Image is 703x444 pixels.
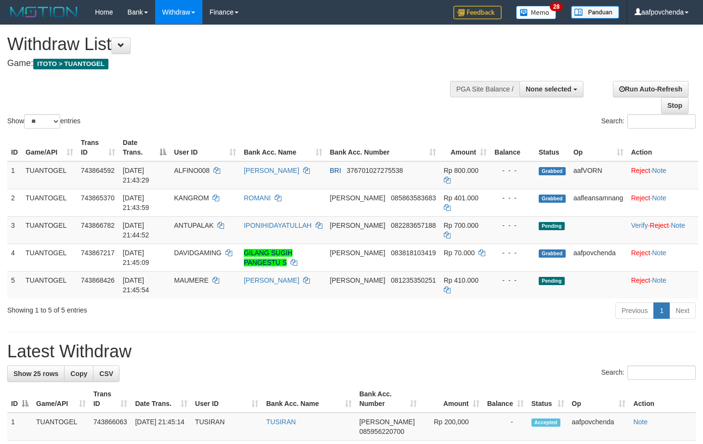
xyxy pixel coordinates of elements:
img: MOTION_logo.png [7,5,80,19]
span: MAUMERE [174,276,209,284]
span: Show 25 rows [13,370,58,378]
td: · [627,189,698,216]
th: Game/API: activate to sort column ascending [22,134,77,161]
a: Stop [661,97,689,114]
span: Rp 410.000 [444,276,478,284]
a: Verify [631,222,648,229]
th: Balance [491,134,535,161]
th: Date Trans.: activate to sort column ascending [131,385,191,413]
a: Show 25 rows [7,366,65,382]
td: 5 [7,271,22,299]
td: 1 [7,161,22,189]
a: Note [671,222,685,229]
img: panduan.png [571,6,619,19]
a: Note [652,167,666,174]
span: 28 [550,2,563,11]
span: [PERSON_NAME] [330,249,385,257]
span: Grabbed [539,195,566,203]
label: Show entries [7,114,80,129]
img: Feedback.jpg [453,6,502,19]
span: ITOTO > TUANTOGEL [33,59,108,69]
td: aafpovchenda [568,413,630,441]
span: Rp 800.000 [444,167,478,174]
a: Next [669,302,696,319]
a: Note [652,194,666,202]
a: Reject [631,276,650,284]
span: [DATE] 21:43:29 [123,167,149,184]
span: Copy 081235350251 to clipboard [391,276,436,284]
td: - [483,413,528,441]
a: Note [652,276,666,284]
a: GILANG SUGIH PANGESTU S [244,249,292,266]
a: Reject [631,194,650,202]
td: 3 [7,216,22,244]
span: Copy 085956220700 to clipboard [359,428,404,435]
span: [PERSON_NAME] [330,276,385,284]
span: 743866782 [81,222,115,229]
span: Copy 083818103419 to clipboard [391,249,436,257]
th: Action [627,134,698,161]
div: - - - [494,275,531,285]
th: Status: activate to sort column ascending [528,385,568,413]
td: · [627,161,698,189]
span: Copy 376701027275538 to clipboard [347,167,403,174]
span: [PERSON_NAME] [330,194,385,202]
td: TUANTOGEL [22,271,77,299]
td: TUSIRAN [191,413,263,441]
td: TUANTOGEL [32,413,90,441]
span: Copy 082283657188 to clipboard [391,222,436,229]
th: Balance: activate to sort column ascending [483,385,528,413]
td: aafpovchenda [570,244,627,271]
td: 2 [7,189,22,216]
td: TUANTOGEL [22,216,77,244]
th: Trans ID: activate to sort column ascending [77,134,119,161]
th: Amount: activate to sort column ascending [421,385,483,413]
span: [PERSON_NAME] [330,222,385,229]
h1: Withdraw List [7,35,459,54]
a: Note [633,418,648,426]
td: TUANTOGEL [22,161,77,189]
span: Accepted [531,418,560,427]
label: Search: [601,366,696,380]
a: Previous [615,302,654,319]
td: TUANTOGEL [22,244,77,271]
div: Showing 1 to 5 of 5 entries [7,301,286,315]
span: Rp 70.000 [444,249,475,257]
th: ID [7,134,22,161]
td: 743866063 [90,413,132,441]
a: CSV [93,366,119,382]
th: Bank Acc. Number: activate to sort column ascending [356,385,421,413]
span: [DATE] 21:45:09 [123,249,149,266]
span: CSV [99,370,113,378]
span: Pending [539,277,565,285]
th: Bank Acc. Name: activate to sort column ascending [240,134,326,161]
div: - - - [494,221,531,230]
a: Reject [631,167,650,174]
th: Trans ID: activate to sort column ascending [90,385,132,413]
th: Op: activate to sort column ascending [568,385,630,413]
th: User ID: activate to sort column ascending [191,385,263,413]
a: Copy [64,366,93,382]
td: aafVORN [570,161,627,189]
th: Action [629,385,696,413]
span: [PERSON_NAME] [359,418,415,426]
span: [DATE] 21:45:54 [123,276,149,294]
a: Note [652,249,666,257]
span: 743868426 [81,276,115,284]
th: Bank Acc. Name: activate to sort column ascending [262,385,355,413]
input: Search: [627,366,696,380]
span: [DATE] 21:43:59 [123,194,149,211]
th: Game/API: activate to sort column ascending [32,385,90,413]
th: Status [535,134,570,161]
a: ROMANI [244,194,271,202]
td: 4 [7,244,22,271]
span: Rp 401.000 [444,194,478,202]
th: Date Trans.: activate to sort column descending [119,134,170,161]
th: Bank Acc. Number: activate to sort column ascending [326,134,440,161]
span: Grabbed [539,249,566,258]
a: [PERSON_NAME] [244,276,299,284]
td: TUANTOGEL [22,189,77,216]
td: · [627,271,698,299]
td: · · [627,216,698,244]
input: Search: [627,114,696,129]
